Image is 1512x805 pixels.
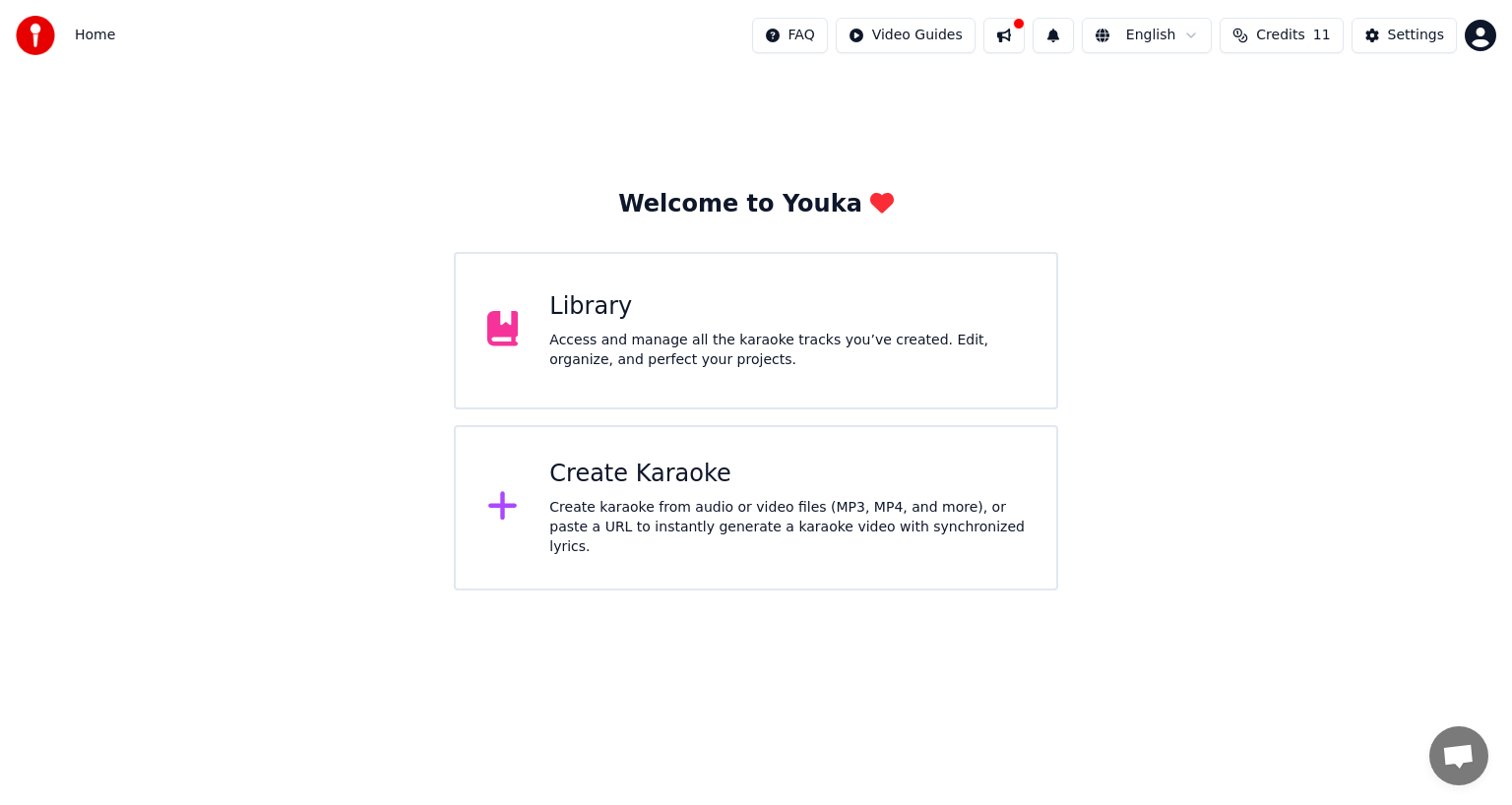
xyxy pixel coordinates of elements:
div: Create Karaoke [549,459,1025,490]
div: Access and manage all the karaoke tracks you’ve created. Edit, organize, and perfect your projects. [549,331,1025,370]
a: Open chat [1429,726,1488,785]
button: Credits11 [1220,18,1343,53]
img: youka [16,16,55,55]
div: Settings [1388,26,1444,45]
div: Library [549,291,1025,323]
button: Video Guides [836,18,976,53]
nav: breadcrumb [75,26,115,45]
button: Settings [1352,18,1457,53]
span: Credits [1256,26,1304,45]
div: Welcome to Youka [618,189,894,220]
span: Home [75,26,115,45]
button: FAQ [752,18,828,53]
span: 11 [1313,26,1331,45]
div: Create karaoke from audio or video files (MP3, MP4, and more), or paste a URL to instantly genera... [549,498,1025,557]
